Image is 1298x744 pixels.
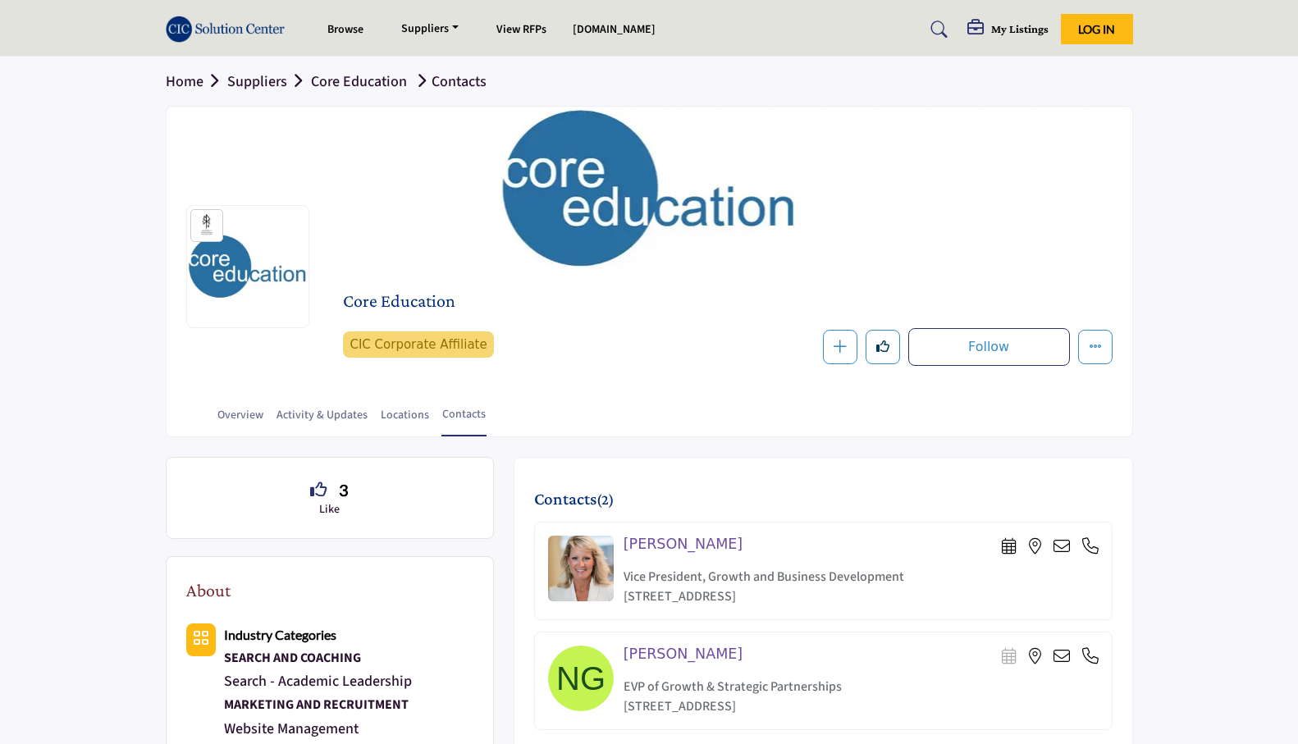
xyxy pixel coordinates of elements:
h2: Core Education [343,290,794,312]
img: ACCU Sponsors [195,214,218,237]
button: Category Icon [186,623,216,656]
h3: Contacts [534,489,614,509]
a: Search [915,16,958,43]
h4: [PERSON_NAME] [624,646,743,663]
button: Like [866,330,900,364]
span: Log In [1078,22,1115,36]
a: SEARCH AND COACHING [224,646,473,669]
a: [DOMAIN_NAME] [573,21,656,38]
button: More details [1078,330,1113,364]
p: Like [186,502,473,518]
span: ( ) [596,491,614,508]
button: Follow [908,328,1070,366]
a: Home [166,71,227,92]
a: Browse [327,21,363,38]
p: Vice President, Growth and Business Development [624,567,1099,587]
h4: [PERSON_NAME] [624,536,743,553]
a: Website Management [224,719,359,739]
a: MARKETING AND RECRUITMENT [224,693,473,716]
a: View RFPs [496,21,546,38]
a: Contacts [411,71,487,92]
a: Activity & Updates [276,407,368,436]
a: Industry Categories [224,625,336,646]
div: My Listings [967,20,1049,39]
a: Core Education [311,71,407,92]
span: 2 [601,491,609,508]
a: Suppliers [390,18,470,41]
p: EVP of Growth & Strategic Partnerships [624,677,1099,696]
img: image [548,646,614,711]
span: CIC Corporate Affiliate [343,331,493,358]
p: [STREET_ADDRESS] [624,696,1099,716]
a: Overview [217,407,264,436]
div: Brand development, digital marketing, and student recruitment campaign solutions for colleges [224,693,473,716]
a: Contacts [441,406,487,436]
img: image [548,536,614,601]
button: Log In [1061,14,1133,44]
p: [STREET_ADDRESS] [624,587,1099,606]
a: Search - Academic Leadership [224,671,412,692]
h5: My Listings [991,21,1049,36]
img: site Logo [166,16,294,43]
h2: About [186,577,231,604]
a: Locations [380,407,430,436]
a: Suppliers [227,71,311,92]
b: Industry Categories [224,627,336,642]
div: Executive search services, leadership coaching, and professional development programs for institu... [224,646,473,669]
span: 3 [339,477,349,502]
